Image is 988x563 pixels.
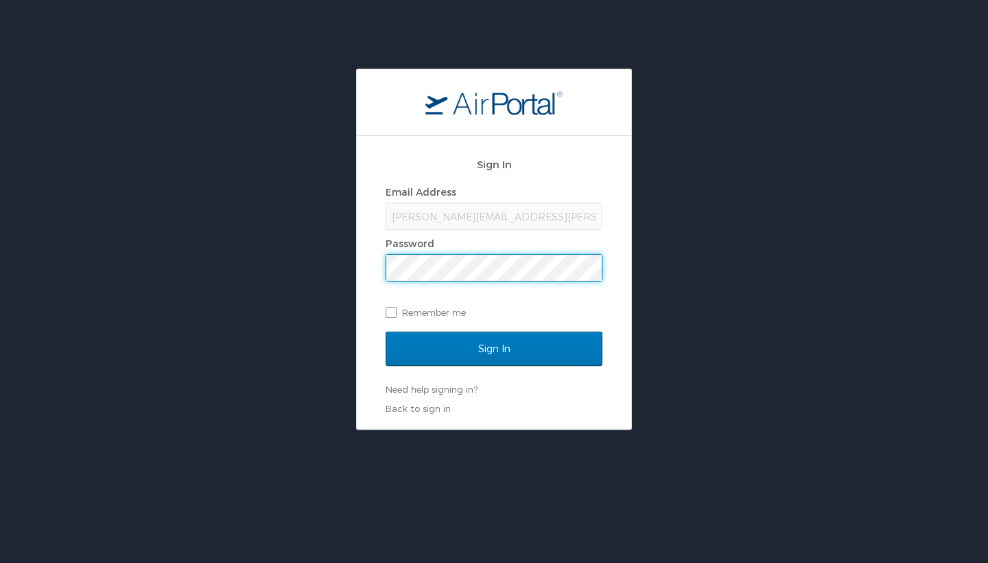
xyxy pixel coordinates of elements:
label: Email Address [386,186,456,198]
input: Sign In [386,332,602,366]
a: Back to sign in [386,403,451,414]
h2: Sign In [386,157,602,172]
label: Remember me [386,302,602,323]
a: Need help signing in? [386,384,478,395]
img: logo [425,90,563,115]
label: Password [386,238,434,249]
